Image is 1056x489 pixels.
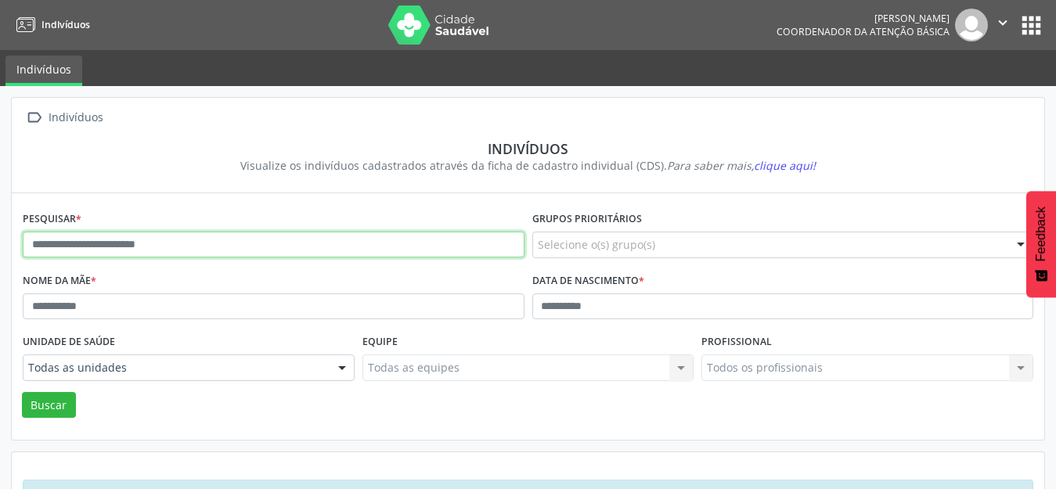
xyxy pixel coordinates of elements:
span: Coordenador da Atenção Básica [777,25,950,38]
div: [PERSON_NAME] [777,12,950,25]
img: img [955,9,988,41]
i:  [994,14,1011,31]
div: Visualize os indivíduos cadastrados através da ficha de cadastro individual (CDS). [34,157,1022,174]
button: apps [1018,12,1045,39]
a:  Indivíduos [23,106,106,129]
button:  [988,9,1018,41]
div: Indivíduos [34,140,1022,157]
i: Para saber mais, [667,158,816,173]
span: clique aqui! [754,158,816,173]
label: Equipe [362,330,398,354]
button: Feedback - Mostrar pesquisa [1026,191,1056,297]
i:  [23,106,45,129]
label: Data de nascimento [532,269,644,293]
span: Selecione o(s) grupo(s) [538,236,655,253]
span: Todas as unidades [28,360,323,376]
span: Feedback [1034,207,1048,261]
label: Grupos prioritários [532,207,642,232]
div: Indivíduos [45,106,106,129]
span: Indivíduos [41,18,90,31]
label: Nome da mãe [23,269,96,293]
a: Indivíduos [5,56,82,86]
label: Unidade de saúde [23,330,115,354]
a: Indivíduos [11,12,90,38]
button: Buscar [22,392,76,419]
label: Pesquisar [23,207,81,232]
label: Profissional [701,330,772,354]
